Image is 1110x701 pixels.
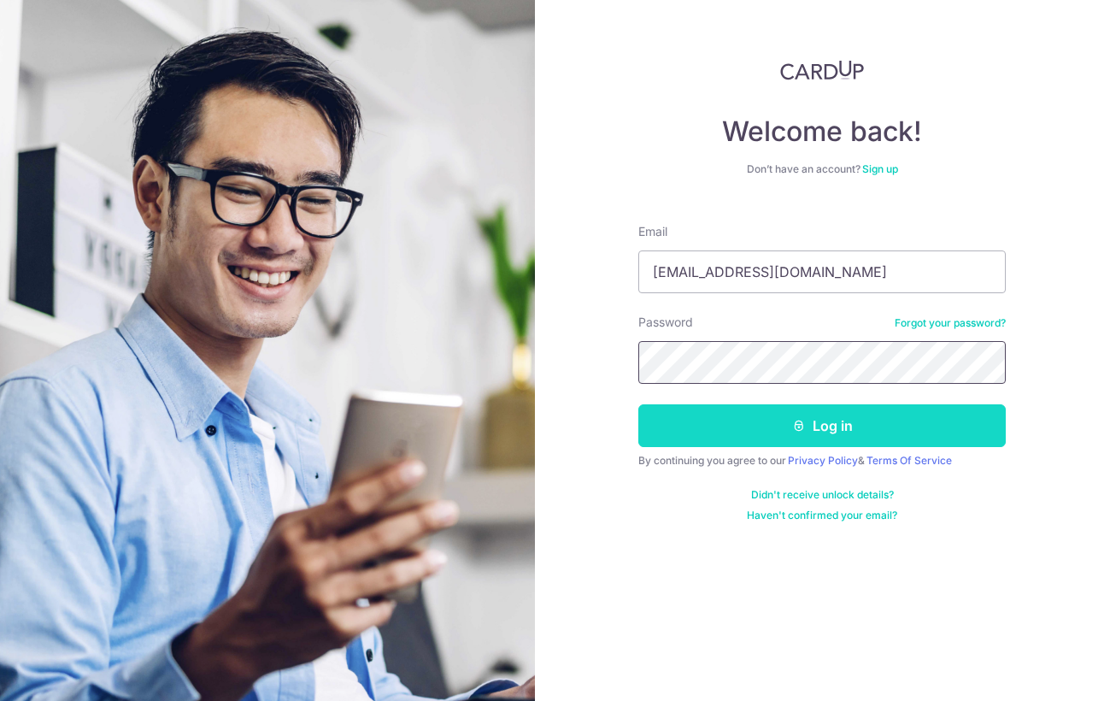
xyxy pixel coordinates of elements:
input: Enter your Email [638,250,1006,293]
a: Didn't receive unlock details? [751,488,894,502]
a: Sign up [862,162,898,175]
a: Haven't confirmed your email? [747,509,897,522]
a: Terms Of Service [866,454,952,467]
a: Privacy Policy [788,454,858,467]
a: Forgot your password? [895,316,1006,330]
div: Don’t have an account? [638,162,1006,176]
img: CardUp Logo [780,60,864,80]
h4: Welcome back! [638,115,1006,149]
div: By continuing you agree to our & [638,454,1006,468]
label: Password [638,314,693,331]
label: Email [638,223,667,240]
button: Log in [638,404,1006,447]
